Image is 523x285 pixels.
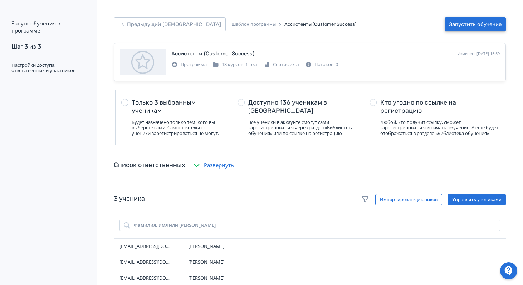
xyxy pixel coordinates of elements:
[188,259,500,266] div: Лазурина Валентина
[305,61,338,68] div: Потоков: 0
[114,194,506,205] div: 3 ученика
[119,275,173,282] span: [EMAIL_ADDRESS][DOMAIN_NAME]
[445,17,506,31] button: Запустить обучение
[448,194,506,205] button: Управлять учениками
[171,50,254,58] div: Ассистенты (Customer Success)
[458,51,500,57] div: Изменен: [DATE] 15:59
[375,194,442,205] button: Импортировать учеников
[188,275,500,282] div: Стец Ирина
[132,99,223,115] div: Только 3 выбранным ученикам
[248,99,355,115] div: Доступно 136 ученикам в [GEOGRAPHIC_DATA]
[188,243,500,250] div: Колесник Полина
[264,61,299,68] div: Сертификат
[119,259,173,266] span: [EMAIL_ADDRESS][DOMAIN_NAME]
[212,61,258,68] div: 13 курсов, 1 тест
[171,61,207,68] div: Программа
[284,21,356,28] span: Ассистенты (Customer Success)
[380,99,498,115] div: Кто угодно по ссылке на регистрацию
[191,158,235,172] button: Развернуть
[380,120,498,136] div: Любой, кто получит ссылку, сможет зарегистрироваться и начать обучение. А еще будет отображаться ...
[204,161,234,169] span: Развернуть
[114,160,185,170] div: Список ответственных
[248,120,355,136] div: Все ученики в аккаунте смогут сами зарегистрироваться через раздел «Библиотека обучения» или по с...
[114,17,226,31] button: Предыдущий [DEMOGRAPHIC_DATA]
[11,62,84,74] div: Настройки доступа, ответственных и участников
[119,243,173,250] span: [EMAIL_ADDRESS][DOMAIN_NAME]
[231,21,276,28] div: Шаблон программы
[11,42,84,51] div: Шаг 3 из 3
[11,20,84,34] div: Запуск обучения в программе
[132,120,223,136] div: Будет назначено только тем, кого вы выберете сами. Самостоятельно ученики зарегистрироваться не м...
